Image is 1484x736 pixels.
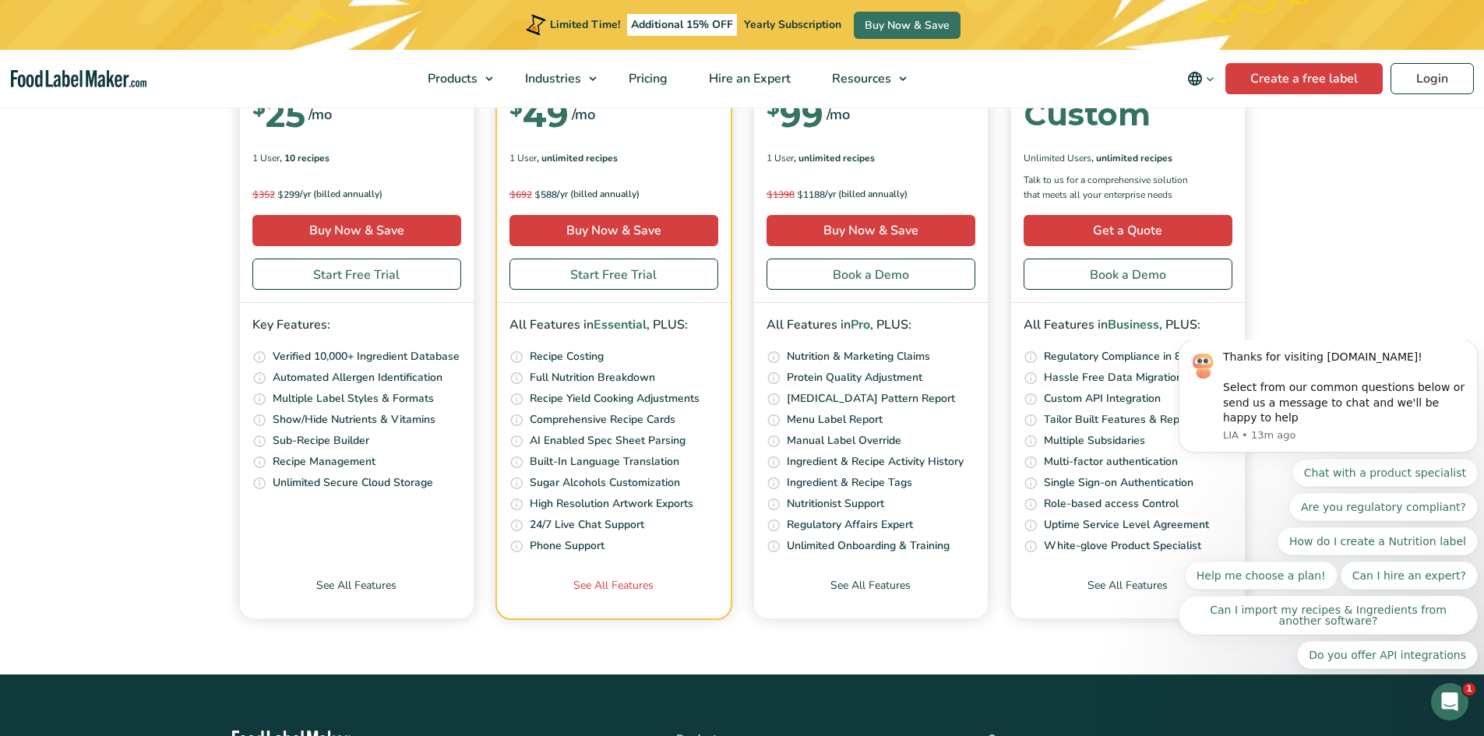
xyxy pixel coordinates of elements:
[787,369,922,386] p: Protein Quality Adjustment
[509,215,718,246] a: Buy Now & Save
[1391,63,1474,94] a: Login
[572,104,595,125] span: /mo
[530,411,675,428] p: Comprehensive Recipe Cards
[509,187,557,202] span: 588
[1044,453,1178,470] p: Multi-factor authentication
[608,50,685,107] a: Pricing
[851,316,870,333] span: Pro
[854,12,961,39] a: Buy Now & Save
[273,432,369,449] p: Sub-Recipe Builder
[594,316,647,333] span: Essential
[252,97,266,118] span: $
[252,259,461,290] a: Start Free Trial
[767,188,795,201] del: 1398
[273,369,442,386] p: Automated Allergen Identification
[767,97,780,118] span: $
[1044,474,1193,491] p: Single Sign-on Authentication
[787,432,901,449] p: Manual Label Override
[1024,151,1091,165] span: Unlimited Users
[509,259,718,290] a: Start Free Trial
[51,9,294,86] div: Message content
[1024,173,1203,202] p: Talk to us for a comprehensive solution that meets all your enterprise needs
[1044,348,1231,365] p: Regulatory Compliance in 8+ Markets
[825,187,908,202] span: /yr (billed annually)
[1024,215,1232,246] a: Get a Quote
[1044,537,1201,555] p: White-glove Product Specialist
[1024,259,1232,290] a: Book a Demo
[767,315,975,336] p: All Features in , PLUS:
[797,188,803,200] span: $
[627,14,737,36] span: Additional 15% OFF
[125,301,305,329] button: Quick reply: Do you offer API integrations
[1172,340,1484,678] iframe: Intercom notifications message
[308,104,332,125] span: /mo
[767,215,975,246] a: Buy Now & Save
[530,432,686,449] p: AI Enabled Spec Sheet Parsing
[277,188,284,200] span: $
[1024,315,1232,336] p: All Features in , PLUS:
[509,151,537,165] span: 1 User
[1108,316,1159,333] span: Business
[787,537,950,555] p: Unlimited Onboarding & Training
[1044,411,1199,428] p: Tailor Built Features & Reports
[767,259,975,290] a: Book a Demo
[509,188,532,201] del: 692
[767,187,825,202] span: 1188
[509,97,569,132] div: 49
[557,187,640,202] span: /yr (billed annually)
[530,390,700,407] p: Recipe Yield Cooking Adjustments
[6,118,305,329] div: Quick reply options
[534,188,541,200] span: $
[273,348,460,365] p: Verified 10,000+ Ingredient Database
[105,187,305,215] button: Quick reply: How do I create a Nutrition label
[624,70,669,87] span: Pricing
[530,495,693,512] p: High Resolution Artwork Exports
[812,50,915,107] a: Resources
[1091,151,1172,165] span: , Unlimited Recipes
[1431,683,1468,720] iframe: Intercom live chat
[1176,63,1225,94] button: Change language
[754,577,988,618] a: See All Features
[280,151,330,165] span: , 10 Recipes
[1225,63,1383,94] a: Create a free label
[505,50,605,107] a: Industries
[767,97,823,132] div: 99
[252,315,461,336] p: Key Features:
[509,188,516,200] span: $
[537,151,618,165] span: , Unlimited Recipes
[744,17,841,32] span: Yearly Subscription
[1044,390,1161,407] p: Custom API Integration
[252,97,305,132] div: 25
[550,17,620,32] span: Limited Time!
[1044,516,1209,534] p: Uptime Service Level Agreement
[11,70,147,88] a: Food Label Maker homepage
[6,255,305,294] button: Quick reply: Can I import my recipes & Ingredients from another software?
[509,97,523,118] span: $
[51,88,294,102] p: Message from LIA, sent 13m ago
[520,70,583,87] span: Industries
[787,516,913,534] p: Regulatory Affairs Expert
[117,153,305,181] button: Quick reply: Are you regulatory compliant?
[530,369,655,386] p: Full Nutrition Breakdown
[530,516,644,534] p: 24/7 Live Chat Support
[252,188,275,201] del: 352
[51,9,294,86] div: Thanks for visiting [DOMAIN_NAME]! Select from our common questions below or send us a message to...
[787,453,964,470] p: Ingredient & Recipe Activity History
[240,577,474,618] a: See All Features
[273,411,435,428] p: Show/Hide Nutrients & Vitamins
[1024,99,1151,130] div: Custom
[787,495,884,512] p: Nutritionist Support
[530,348,604,365] p: Recipe Costing
[787,348,930,365] p: Nutrition & Marketing Claims
[252,215,461,246] a: Buy Now & Save
[168,221,305,249] button: Quick reply: Can I hire an expert?
[1044,369,1183,386] p: Hassle Free Data Migration
[497,577,731,618] a: See All Features
[827,104,850,125] span: /mo
[252,187,300,202] span: 299
[273,453,375,470] p: Recipe Management
[767,151,794,165] span: 1 User
[827,70,893,87] span: Resources
[273,390,434,407] p: Multiple Label Styles & Formats
[1044,432,1145,449] p: Multiple Subsidaries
